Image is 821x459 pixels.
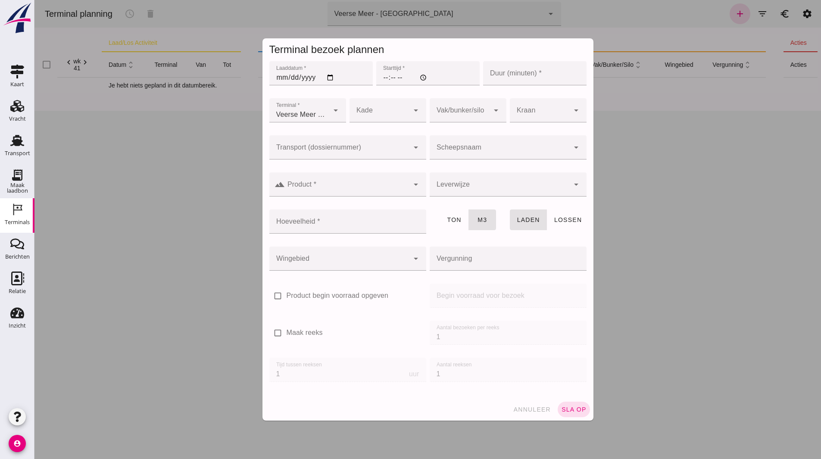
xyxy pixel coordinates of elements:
[9,116,26,122] div: Vracht
[2,2,33,34] img: logo-small.a267ee39.svg
[10,81,24,87] div: Kaart
[5,219,30,225] div: Terminals
[9,323,26,328] div: Inzicht
[9,435,26,452] i: account_circle
[9,288,26,294] div: Relatie
[5,150,30,156] div: Transport
[5,254,30,259] div: Berichten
